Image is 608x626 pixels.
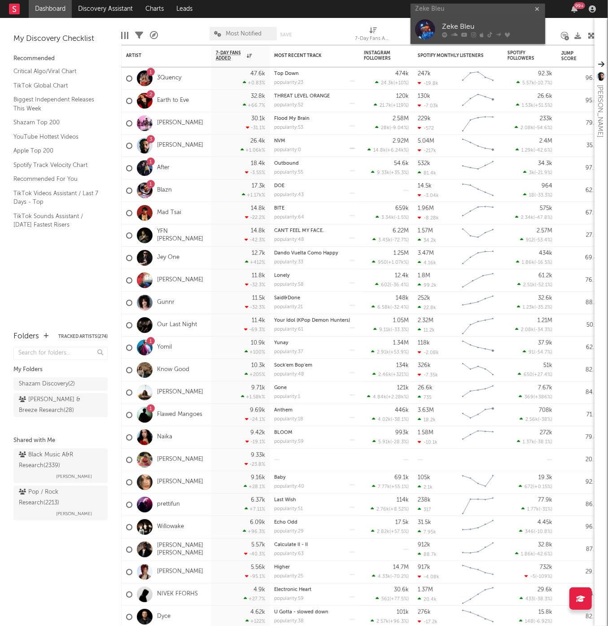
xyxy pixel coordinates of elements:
a: [PERSON_NAME] [157,389,203,396]
div: 67.9 [561,208,597,219]
span: 3.34k [381,215,394,220]
input: Search for artists [411,4,545,15]
div: 5.04M [418,138,434,144]
a: Echo Odd [274,520,297,525]
span: +6.24k % [387,148,407,153]
a: Mad Tsai [157,209,181,217]
div: +412 % [245,259,265,265]
div: 2.58M [393,116,409,122]
a: DOE [274,184,284,188]
div: ( ) [374,102,409,108]
div: 34.2k [418,237,436,243]
div: popularity: 58 [274,282,304,287]
a: Dando Vuelta Como Happy [274,251,338,256]
a: Willowake [157,523,184,531]
div: Said&Done [274,296,355,301]
div: 964 [542,183,552,189]
span: -16.5 % [536,260,551,265]
a: [PERSON_NAME] [157,276,203,284]
div: 1.05M [393,318,409,324]
svg: Chart title [458,202,498,224]
div: 12.7k [252,250,265,256]
div: 37.9k [538,340,552,346]
span: Most Notified [226,31,262,37]
div: Outbound [274,161,355,166]
a: BITE [274,206,284,211]
span: -32.4 % [392,305,407,310]
span: -42.6 % [535,148,551,153]
div: 95.4 [561,96,597,106]
div: 4.16k [418,260,436,266]
span: 2.08k [521,126,534,131]
div: 30.1k [251,116,265,122]
div: 2.32M [418,318,433,324]
div: 6.22M [393,228,409,234]
div: Instagram Followers [364,50,395,61]
div: 229k [418,116,431,122]
div: -31.1 % [246,125,265,131]
span: +10 % [395,81,407,86]
a: [PERSON_NAME] [157,119,203,127]
button: 99+ [571,5,577,13]
div: 2.92M [393,138,409,144]
a: Sock'em Bop'em [274,363,312,368]
span: -35.2 % [536,305,551,310]
a: [PERSON_NAME] [157,478,203,486]
div: -69.3 % [244,327,265,333]
div: -8.28k [418,215,439,221]
div: 34.3k [538,161,552,166]
svg: Chart title [458,224,498,247]
span: 9.33k [377,171,389,175]
div: Spotify Monthly Listeners [418,53,485,58]
svg: Chart title [458,337,498,359]
a: NVM [274,139,285,144]
a: [PERSON_NAME] [157,456,203,464]
div: 11.8k [252,273,265,279]
svg: Chart title [458,359,498,381]
div: 26.6k [538,93,552,99]
div: DOE [274,184,355,188]
div: 1.34M [393,340,409,346]
a: Outbound [274,161,299,166]
div: [PERSON_NAME] [595,85,605,137]
span: 2.34k [521,215,534,220]
svg: Chart title [458,135,498,157]
div: NVM [274,139,355,144]
a: [PERSON_NAME] [157,568,203,576]
span: 602 [381,283,390,288]
a: TikTok Sounds Assistant / [DATE] Fastest Risers [13,211,99,230]
div: 14.8k [251,206,265,211]
div: 2.57M [537,228,552,234]
a: Your Idol (KPop Demon Hunters) [274,318,350,323]
div: ( ) [376,215,409,220]
div: Top Down [274,71,355,76]
div: -3.55 % [245,170,265,175]
div: Pop / Rock Research ( 2213 ) [19,487,100,508]
div: 92.3k [538,71,552,77]
div: -32.3 % [245,282,265,288]
a: Blazn [157,187,172,194]
span: +1.07k % [388,260,407,265]
div: 252k [418,295,430,301]
svg: Chart title [458,247,498,269]
div: 10.3k [251,363,265,368]
div: Spotify Followers [507,50,539,61]
a: Lonely [274,273,290,278]
div: 50.1 [561,320,597,331]
a: YFN [PERSON_NAME] [157,228,207,243]
span: +51.5 % [535,103,551,108]
div: +0.83 % [243,80,265,86]
a: U Gotta - slowed down [274,610,328,615]
div: 659k [395,206,409,211]
div: -572 [418,125,434,131]
span: -54.6 % [535,126,551,131]
div: THREAT LEVEL ORANGE [274,94,355,99]
span: 21.7k [380,103,391,108]
span: 3k [529,171,534,175]
div: ( ) [375,80,409,86]
a: Shazam Top 200 [13,118,99,127]
div: CAN'T FEEL MY FACE. [274,228,355,233]
div: popularity: 37 [274,350,303,355]
div: 22.8k [418,305,436,311]
div: 532k [418,161,430,166]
